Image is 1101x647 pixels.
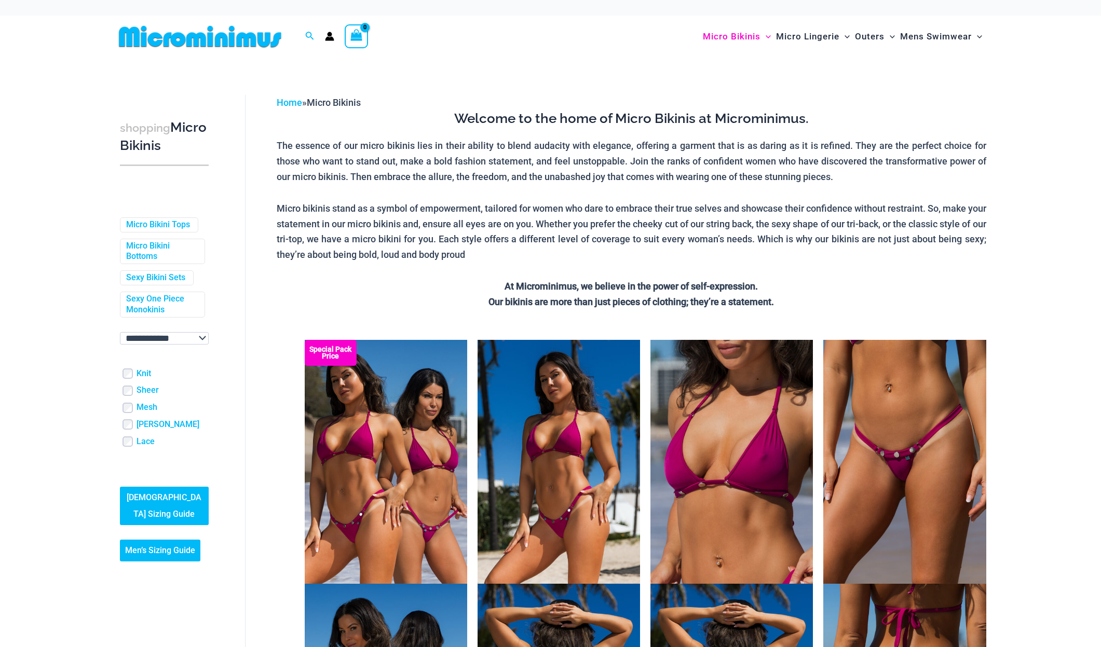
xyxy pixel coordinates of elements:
[505,281,758,292] strong: At Microminimus, we believe in the power of self-expression.
[277,110,986,128] h3: Welcome to the home of Micro Bikinis at Microminimus.
[137,368,151,379] a: Knit
[120,487,209,525] a: [DEMOGRAPHIC_DATA] Sizing Guide
[115,25,286,48] img: MM SHOP LOGO FLAT
[137,385,159,396] a: Sheer
[137,402,157,413] a: Mesh
[126,294,197,315] a: Sexy One Piece Monokinis
[700,21,773,52] a: Micro BikinisMenu ToggleMenu Toggle
[126,272,185,283] a: Sexy Bikini Sets
[699,19,987,54] nav: Site Navigation
[760,23,771,50] span: Menu Toggle
[120,119,209,155] h3: Micro Bikinis
[478,340,640,584] img: Tight Rope Pink 319 Top 4228 Thong 05
[126,219,190,230] a: Micro Bikini Tops
[277,97,302,108] a: Home
[823,340,986,584] img: Tight Rope Pink 319 4212 Micro 01
[277,138,986,184] p: The essence of our micro bikinis lies in their ability to blend audacity with elegance, offering ...
[277,201,986,263] p: Micro bikinis stand as a symbol of empowerment, tailored for women who dare to embrace their true...
[488,296,774,307] strong: Our bikinis are more than just pieces of clothing; they’re a statement.
[137,436,155,447] a: Lace
[898,21,985,52] a: Mens SwimwearMenu ToggleMenu Toggle
[120,121,170,134] span: shopping
[852,21,898,52] a: OutersMenu ToggleMenu Toggle
[839,23,850,50] span: Menu Toggle
[277,97,361,108] span: »
[855,23,885,50] span: Outers
[885,23,895,50] span: Menu Toggle
[305,340,467,584] img: Collection Pack F
[120,540,200,561] a: Men’s Sizing Guide
[703,23,760,50] span: Micro Bikinis
[900,23,972,50] span: Mens Swimwear
[120,332,209,345] select: wpc-taxonomy-pa_color-745982
[325,32,334,41] a: Account icon link
[305,346,357,360] b: Special Pack Price
[650,340,813,584] img: Tight Rope Pink 319 Top 01
[307,97,361,108] span: Micro Bikinis
[305,30,315,43] a: Search icon link
[972,23,982,50] span: Menu Toggle
[776,23,839,50] span: Micro Lingerie
[137,419,199,430] a: [PERSON_NAME]
[126,241,197,263] a: Micro Bikini Bottoms
[345,24,369,48] a: View Shopping Cart, empty
[773,21,852,52] a: Micro LingerieMenu ToggleMenu Toggle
